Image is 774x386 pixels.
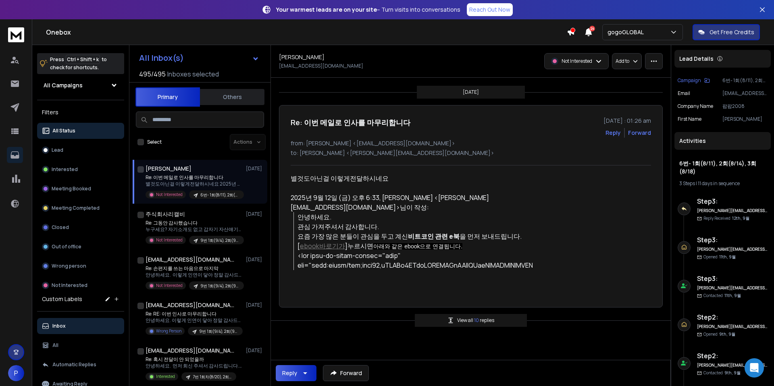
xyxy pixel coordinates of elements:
[719,254,736,260] span: 11th, 9월
[200,88,264,106] button: Others
[678,116,701,122] p: First Name
[697,235,768,245] h6: Step 3 :
[37,258,124,274] button: Wrong person
[199,328,238,334] p: 9번 1회(9/4), 2회(9/6),3회(9/9)
[291,193,526,212] div: 2025년 9월 12일 (금) 오후 6:33, [PERSON_NAME] <[PERSON_NAME][EMAIL_ADDRESS][DOMAIN_NAME]>님이 작성:
[37,77,124,93] button: All Campaigns
[52,361,96,368] p: Automatic Replies
[146,311,242,317] p: Re: RE: 이번 인사로 마무리합니다
[291,139,651,147] p: from: [PERSON_NAME] <[EMAIL_ADDRESS][DOMAIN_NAME]>
[146,220,242,226] p: Re: 그동안 감사했습니다
[722,90,768,97] p: [EMAIL_ADDRESS][DOMAIN_NAME]
[52,128,75,134] p: All Status
[37,357,124,373] button: Automatic Replies
[276,6,377,13] strong: Your warmest leads are on your site
[156,328,181,334] p: Wrong Person
[628,129,651,137] div: Forward
[605,129,621,137] button: Reply
[589,26,595,31] span: 24
[200,283,239,289] p: 9번 1회(9/4), 2회(9/6),3회(9/9)
[469,6,510,14] p: Reach Out Now
[37,219,124,235] button: Closed
[146,181,242,187] p: 별것도아닌걸 이렇게전달하시네요 2025년 9월 12일
[37,200,124,216] button: Meeting Completed
[276,365,316,381] button: Reply
[408,232,460,241] strong: 비트코인 관련 e북
[37,337,124,353] button: All
[679,180,695,187] span: 3 Steps
[697,196,768,206] h6: Step 3 :
[246,256,264,263] p: [DATE]
[52,224,69,231] p: Closed
[697,285,768,291] h6: [PERSON_NAME][EMAIL_ADDRESS][DOMAIN_NAME]
[200,237,239,244] p: 9번 1회(9/4), 2회(9/6),3회(9/9)
[246,302,264,308] p: [DATE]
[282,369,297,377] div: Reply
[37,277,124,293] button: Not Interested
[474,317,480,324] span: 10
[37,107,124,118] h3: Filters
[52,205,100,211] p: Meeting Completed
[44,81,83,89] h1: All Campaigns
[139,54,184,62] h1: All Inbox(s)
[8,365,24,381] button: P
[146,272,242,278] p: 안녕하세요. 이렇게 인연이 닿아 정말 감사드립니다. 무엇보다도
[697,274,768,283] h6: Step 3 :
[279,63,363,69] p: [EMAIL_ADDRESS][DOMAIN_NAME]
[697,351,768,361] h6: Step 2 :
[246,347,264,354] p: [DATE]
[703,331,735,337] p: Opened
[156,374,175,380] p: Interested
[146,210,185,218] h1: 주식회사리캘비
[300,242,345,250] a: ebook바로기가
[608,28,647,36] p: gogoGLOBAL
[291,149,651,157] p: to: [PERSON_NAME] <[PERSON_NAME][EMAIL_ADDRESS][DOMAIN_NAME]>
[42,295,82,303] h3: Custom Labels
[562,58,592,64] p: Not Interested
[703,293,741,299] p: Contacted
[146,165,191,173] h1: [PERSON_NAME]
[52,342,58,349] p: All
[373,243,463,250] span: 아래와 같은 ebook으로 연결됩니다.
[279,53,325,61] h1: [PERSON_NAME]
[37,123,124,139] button: All Status
[37,239,124,255] button: Out of office
[8,27,24,42] img: logo
[146,265,242,272] p: Re: 손편지를 쓰는 마음으로 마지막
[703,370,741,376] p: Contacted
[697,208,768,214] h6: [PERSON_NAME][EMAIL_ADDRESS][DOMAIN_NAME]
[276,6,460,14] p: – Turn visits into conversations
[156,283,183,289] p: Not Interested
[616,58,629,64] p: Add to
[146,174,242,181] p: Re: 이번 메일로 인사를 마무리합니다
[146,256,234,264] h1: [EMAIL_ADDRESS][DOMAIN_NAME]
[37,318,124,334] button: Inbox
[246,165,264,172] p: [DATE]
[722,116,768,122] p: [PERSON_NAME]
[52,186,91,192] p: Meeting Booked
[732,215,749,221] span: 12th, 9월
[50,56,107,72] p: Press to check for shortcuts.
[678,77,710,84] button: Campaign
[193,374,231,380] p: 7번 1회차(8/20), 2회차(8/24), 3회차(8/31)
[697,312,768,322] h6: Step 2 :
[156,237,183,243] p: Not Interested
[719,331,735,337] span: 9th, 9월
[463,89,479,95] p: [DATE]
[603,117,651,125] p: [DATE] : 01:26 am
[678,77,701,84] p: Campaign
[291,117,410,128] h1: Re: 이번 메일로 인사를 마무리합니다
[146,356,242,363] p: Re: 혹시 전달이 안 되었을까
[679,180,766,187] div: |
[697,324,768,330] h6: [PERSON_NAME][EMAIL_ADDRESS][DOMAIN_NAME]
[298,251,526,270] div: <lor ipsu-do-sitam-consec="adip" eli="sedd:eiusm/tem;inci92,uTLABo4ETdoLOREMAGnAAlIQUaeNIMADMINIM...
[52,282,87,289] p: Not Interested
[323,365,369,381] button: Forward
[724,293,741,298] span: 11th, 9월
[147,139,162,145] label: Select
[724,370,741,376] span: 9th, 9월
[291,173,526,183] div: 별것도아닌걸 이렇게전달하시네요
[697,362,768,368] h6: [PERSON_NAME][EMAIL_ADDRESS][DOMAIN_NAME]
